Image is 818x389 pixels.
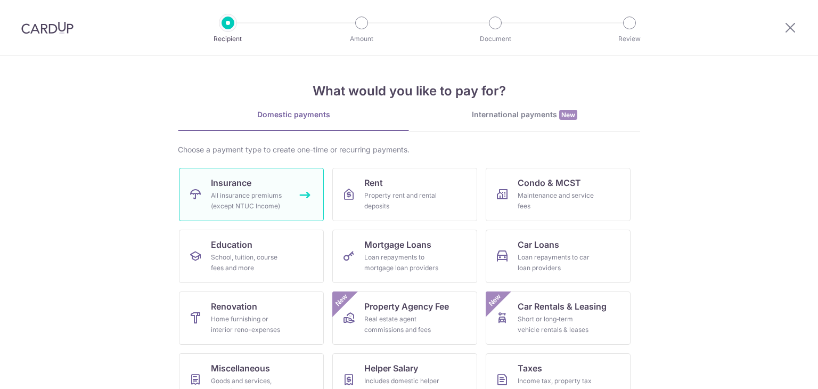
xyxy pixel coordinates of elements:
[486,291,504,309] span: New
[518,300,607,313] span: Car Rentals & Leasing
[409,109,640,120] div: International payments
[518,252,594,273] div: Loan repayments to car loan providers
[211,362,270,375] span: Miscellaneous
[179,230,324,283] a: EducationSchool, tuition, course fees and more
[332,291,477,345] a: Property Agency FeeReal estate agent commissions and feesNew
[364,176,383,189] span: Rent
[211,176,251,189] span: Insurance
[364,190,441,212] div: Property rent and rental deposits
[211,252,288,273] div: School, tuition, course fees and more
[322,34,401,44] p: Amount
[518,238,559,251] span: Car Loans
[211,314,288,335] div: Home furnishing or interior reno-expenses
[178,109,409,120] div: Domestic payments
[590,34,669,44] p: Review
[559,110,577,120] span: New
[178,82,640,101] h4: What would you like to pay for?
[332,168,477,221] a: RentProperty rent and rental deposits
[179,291,324,345] a: RenovationHome furnishing or interior reno-expenses
[179,168,324,221] a: InsuranceAll insurance premiums (except NTUC Income)
[211,190,288,212] div: All insurance premiums (except NTUC Income)
[364,238,431,251] span: Mortgage Loans
[518,190,594,212] div: Maintenance and service fees
[333,291,350,309] span: New
[211,238,252,251] span: Education
[332,230,477,283] a: Mortgage LoansLoan repayments to mortgage loan providers
[211,300,257,313] span: Renovation
[364,300,449,313] span: Property Agency Fee
[364,314,441,335] div: Real estate agent commissions and fees
[486,168,631,221] a: Condo & MCSTMaintenance and service fees
[518,314,594,335] div: Short or long‑term vehicle rentals & leases
[364,362,418,375] span: Helper Salary
[189,34,267,44] p: Recipient
[456,34,535,44] p: Document
[178,144,640,155] div: Choose a payment type to create one-time or recurring payments.
[518,362,542,375] span: Taxes
[21,21,73,34] img: CardUp
[518,176,581,189] span: Condo & MCST
[364,252,441,273] div: Loan repayments to mortgage loan providers
[486,230,631,283] a: Car LoansLoan repayments to car loan providers
[486,291,631,345] a: Car Rentals & LeasingShort or long‑term vehicle rentals & leasesNew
